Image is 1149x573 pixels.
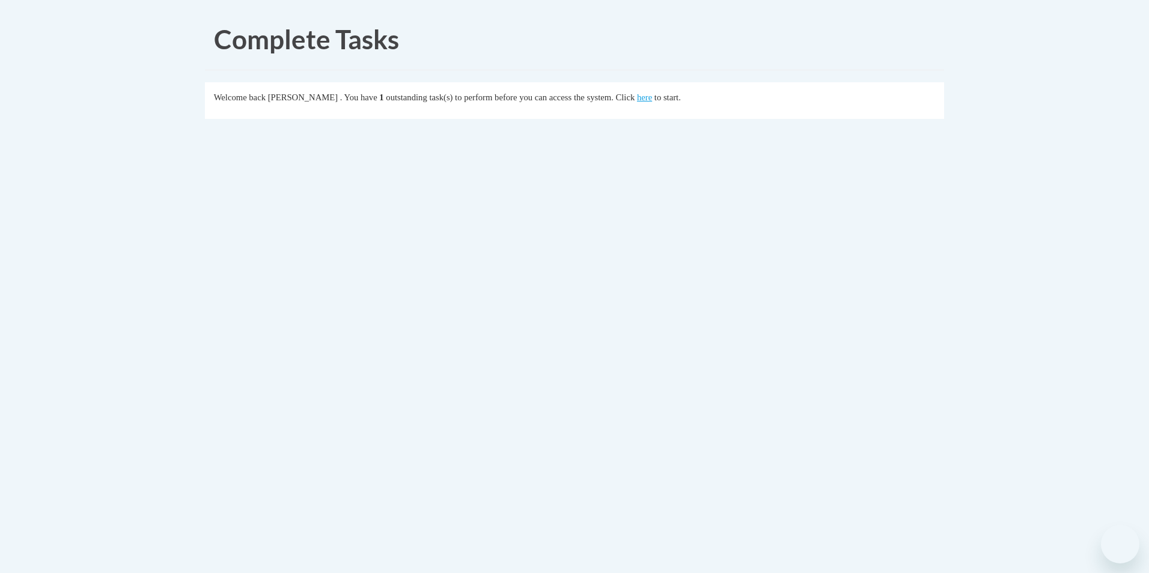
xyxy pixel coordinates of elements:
[268,92,338,102] span: [PERSON_NAME]
[214,92,266,102] span: Welcome back
[1101,525,1139,563] iframe: Button to launch messaging window
[340,92,377,102] span: . You have
[214,23,399,55] span: Complete Tasks
[386,92,635,102] span: outstanding task(s) to perform before you can access the system. Click
[654,92,681,102] span: to start.
[379,92,383,102] span: 1
[637,92,652,102] a: here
